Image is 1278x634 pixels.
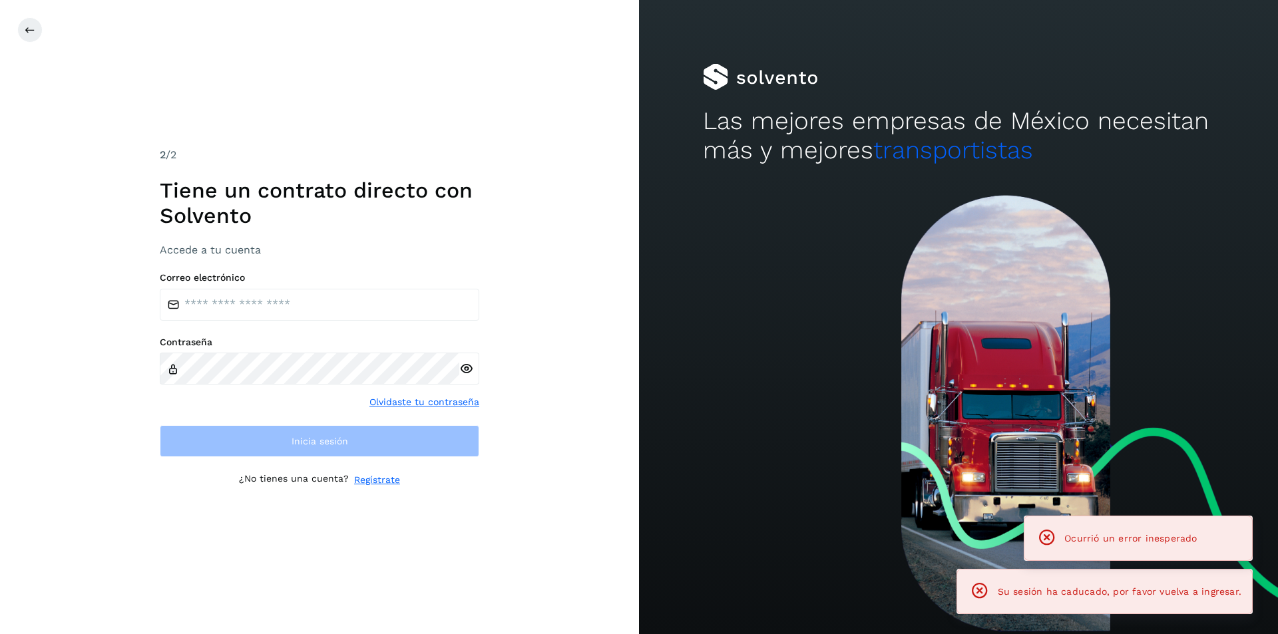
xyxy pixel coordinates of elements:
span: Ocurrió un error inesperado [1064,533,1197,544]
h3: Accede a tu cuenta [160,243,479,256]
div: /2 [160,147,479,163]
a: Regístrate [354,473,400,487]
span: transportistas [873,136,1033,164]
a: Olvidaste tu contraseña [369,395,479,409]
label: Correo electrónico [160,272,479,283]
span: 2 [160,148,166,161]
h2: Las mejores empresas de México necesitan más y mejores [703,106,1214,166]
label: Contraseña [160,337,479,348]
h1: Tiene un contrato directo con Solvento [160,178,479,229]
button: Inicia sesión [160,425,479,457]
span: Inicia sesión [292,436,348,446]
span: Su sesión ha caducado, por favor vuelva a ingresar. [998,586,1241,597]
p: ¿No tienes una cuenta? [239,473,349,487]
